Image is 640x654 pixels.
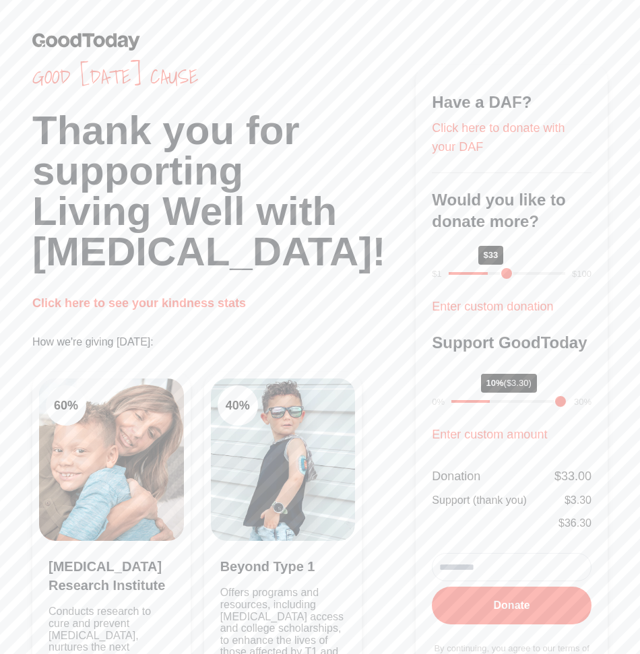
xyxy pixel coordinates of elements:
[32,334,416,350] p: How we're giving [DATE]:
[554,467,591,486] div: $
[432,92,591,113] h3: Have a DAF?
[432,300,553,313] a: Enter custom donation
[432,467,480,486] div: Donation
[32,65,416,89] span: Good [DATE] cause
[432,332,591,354] h3: Support GoodToday
[39,379,184,541] img: Clean Air Task Force
[565,492,591,509] div: $
[432,267,441,281] div: $1
[481,374,537,393] div: 10%
[432,121,565,154] a: Click here to donate with your DAF
[46,385,86,426] div: 60 %
[571,494,591,506] span: 3.30
[572,267,591,281] div: $100
[32,32,140,51] img: GoodToday
[32,110,416,272] h1: Thank you for supporting Living Well with [MEDICAL_DATA]!
[432,492,527,509] div: Support (thank you)
[574,395,591,409] div: 30%
[432,428,547,441] a: Enter custom amount
[478,246,504,265] div: $33
[432,587,591,624] button: Donate
[49,557,174,595] h3: [MEDICAL_DATA] Research Institute
[32,296,246,310] a: Click here to see your kindness stats
[220,557,346,576] h3: Beyond Type 1
[504,378,532,388] span: ($3.30)
[561,469,591,483] span: 33.00
[218,385,258,426] div: 40 %
[558,515,591,531] div: $
[211,379,356,541] img: Clean Cooking Alliance
[565,517,591,529] span: 36.30
[432,189,591,232] h3: Would you like to donate more?
[432,395,445,409] div: 0%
